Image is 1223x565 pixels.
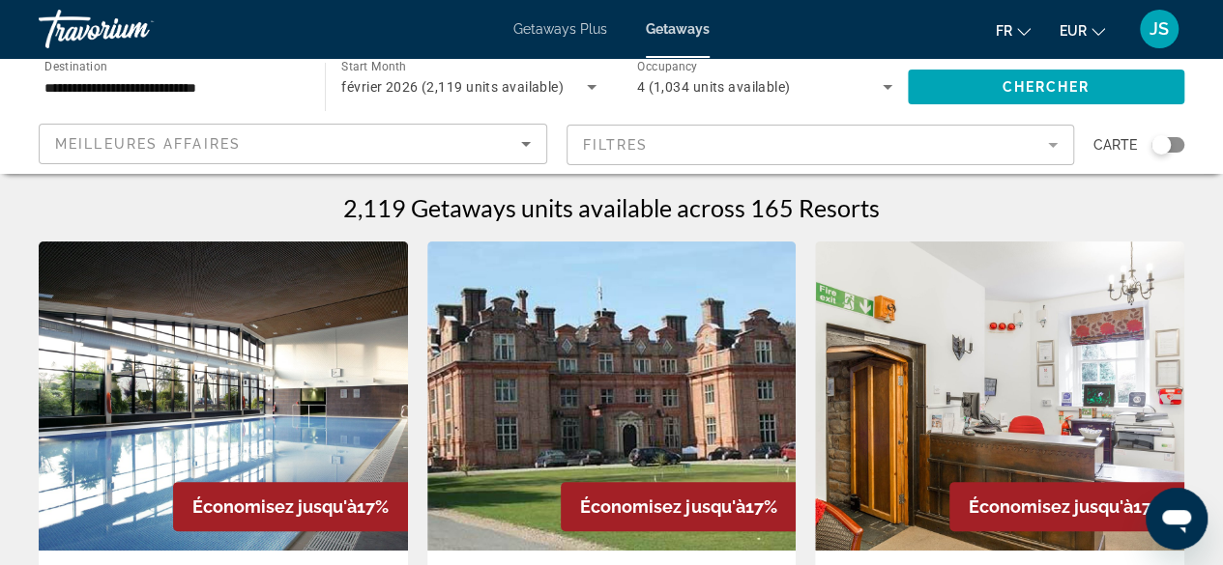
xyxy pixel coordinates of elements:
[39,241,408,551] img: 0324O01X.jpg
[513,21,607,37] a: Getaways Plus
[341,79,564,95] span: février 2026 (2,119 units available)
[815,241,1184,551] img: 4128O01X.jpg
[44,59,107,72] span: Destination
[949,482,1184,531] div: 17%
[192,496,357,517] span: Économisez jusqu'à
[173,482,408,531] div: 17%
[1093,131,1137,158] span: Carte
[567,124,1075,166] button: Filter
[1002,79,1090,95] span: Chercher
[55,136,241,152] span: Meilleures affaires
[55,132,531,155] mat-select: Sort by
[969,496,1133,517] span: Économisez jusqu'à
[1134,9,1184,49] button: User Menu
[1060,16,1105,44] button: Change currency
[341,60,406,73] span: Start Month
[343,193,880,222] h1: 2,119 Getaways units available across 165 Resorts
[1150,19,1169,39] span: JS
[646,21,710,37] a: Getaways
[580,496,744,517] span: Économisez jusqu'à
[996,16,1031,44] button: Change language
[996,23,1012,39] span: fr
[908,70,1184,104] button: Chercher
[427,241,797,551] img: S304E01X.jpg
[637,60,698,73] span: Occupancy
[1146,488,1208,550] iframe: Bouton de lancement de la fenêtre de messagerie
[637,79,791,95] span: 4 (1,034 units available)
[561,482,796,531] div: 17%
[1060,23,1087,39] span: EUR
[39,4,232,54] a: Travorium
